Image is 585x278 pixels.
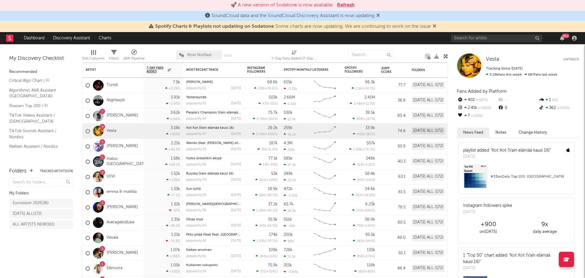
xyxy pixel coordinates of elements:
a: Nightwish [107,98,125,103]
div: [DATE] ALL (172) [412,158,445,165]
div: 26.1k [284,132,296,136]
span: Dismiss [433,24,436,29]
div: 132k [284,148,295,152]
div: 6.83k [284,102,296,106]
div: 50.9 [381,143,406,150]
span: +133 % [470,114,483,118]
div: [DATE] ALL (172) [412,188,445,196]
span: +74.3 % [363,148,374,151]
div: 402 [457,96,498,104]
a: [PERSON_NAME] [107,205,138,210]
span: -6.4 % [268,148,277,151]
div: [DATE] ALL (172) [412,81,445,89]
a: [PERSON_NAME] [107,251,138,256]
div: Edit Columns [82,47,105,65]
div: Voiko enkelitkin eksyä [186,157,241,160]
span: +3.21 % [363,163,374,167]
span: 457 [356,194,361,197]
div: +900 [460,221,516,228]
div: 187k [269,141,278,145]
a: Vesta [486,56,499,63]
div: 36.8 [381,97,406,104]
div: 530k [284,111,292,115]
a: Algorithmic A&R Assistant ([GEOGRAPHIC_DATA]) [9,87,67,99]
span: 665 [259,179,265,182]
div: 65.7k [284,202,293,206]
div: 615k [284,80,292,84]
span: 758 [357,224,363,228]
div: ( ) [350,102,375,106]
button: Untrack [563,56,579,63]
svg: Chart title [311,185,339,200]
div: Most Recent Track [186,68,232,72]
div: 78.5 [381,204,406,211]
svg: Chart title [311,215,339,230]
button: Save [224,54,232,57]
div: 33.9k [365,126,375,130]
div: 259k [284,126,292,130]
div: [DATE] ALL (172) [412,97,445,104]
span: -53 % [269,163,277,167]
a: Ruoska (Vain elämää kausi 16) [186,172,233,175]
span: Tracking Since: [DATE] [486,67,523,70]
a: Turisti [107,83,118,88]
span: +59.8 % [362,194,374,197]
div: [DATE] ALL ( 172 ) [13,210,42,218]
div: -- [498,96,538,104]
span: Most Notified [187,53,211,57]
div: 37.3k [284,163,296,167]
div: ( ) [259,163,278,167]
input: Search... [348,50,394,60]
div: 472k [284,187,292,191]
div: 29.2k [268,126,278,130]
span: Spotify Charts & Playlists not updating on Sodatone [155,24,274,29]
div: [DATE] [231,102,241,105]
button: Tracked Artists(174) [40,170,73,173]
div: -2.93 % [166,102,180,106]
svg: Chart title [311,230,339,246]
span: 241 [259,224,265,228]
div: Folders [9,168,27,175]
span: 1.06k [257,209,265,212]
div: popularity: 58 [186,163,206,166]
a: Vesta [107,128,116,134]
div: A&R Pipeline [123,55,145,62]
div: 1 [538,96,579,104]
div: +363 % [166,132,180,136]
a: Sun tyttö [186,187,201,191]
div: 56.9k [365,218,375,222]
div: 1.21k [171,233,180,237]
div: [DATE] ALL (172) [412,219,445,226]
div: A&R Pipeline [123,47,145,65]
span: +24.6 % [265,87,277,90]
div: Sun tyttö [186,187,241,191]
div: Yesterwynde [186,96,241,99]
svg: Chart title [311,124,339,139]
div: [DATE] ALL (172) [412,112,445,119]
span: +167 % [364,117,374,121]
div: ( ) [353,239,375,243]
div: +49.3 % [165,147,180,151]
div: popularity: 61 [186,87,206,90]
div: 362 [538,104,579,112]
div: 80.4 [381,112,406,120]
div: [DATE] ALL (172) [412,204,445,211]
a: ALL ARTISTS NEW(161) [9,220,73,229]
span: 0 % [551,99,558,102]
a: Discovery Assistant [49,32,94,44]
div: 2.41k [457,104,498,112]
a: [PERSON_NAME][DEMOGRAPHIC_DATA] [186,203,250,206]
div: Edit Columns [82,55,105,62]
div: 18.9k [268,187,278,191]
div: ( ) [257,147,278,151]
span: +129 % [266,179,277,182]
span: +104 % [266,117,277,121]
div: 58.4k [365,172,375,176]
div: [DATE] ALL (172) [412,173,445,180]
div: 174k [269,233,278,237]
div: [DATE] ALL (172) [412,143,445,150]
span: 3.18k fans this week [486,73,522,77]
div: 75.7k [268,111,278,115]
span: -46.1 % [266,209,277,212]
div: -57 % [169,208,180,212]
